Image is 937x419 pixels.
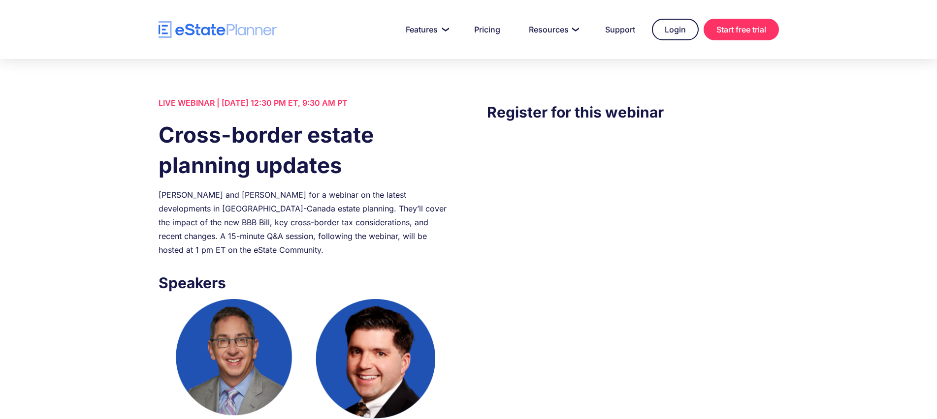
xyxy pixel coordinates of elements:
a: Features [394,20,457,39]
h3: Speakers [159,271,450,294]
h3: Register for this webinar [487,101,778,123]
a: home [159,21,277,38]
a: Pricing [462,20,512,39]
div: LIVE WEBINAR | [DATE] 12:30 PM ET, 9:30 AM PT [159,96,450,110]
div: [PERSON_NAME] and [PERSON_NAME] for a webinar on the latest developments in [GEOGRAPHIC_DATA]-Can... [159,188,450,257]
a: Support [593,20,647,39]
a: Resources [517,20,588,39]
h1: Cross-border estate planning updates [159,120,450,180]
iframe: Form 0 [487,143,778,310]
a: Login [652,19,699,40]
a: Start free trial [704,19,779,40]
